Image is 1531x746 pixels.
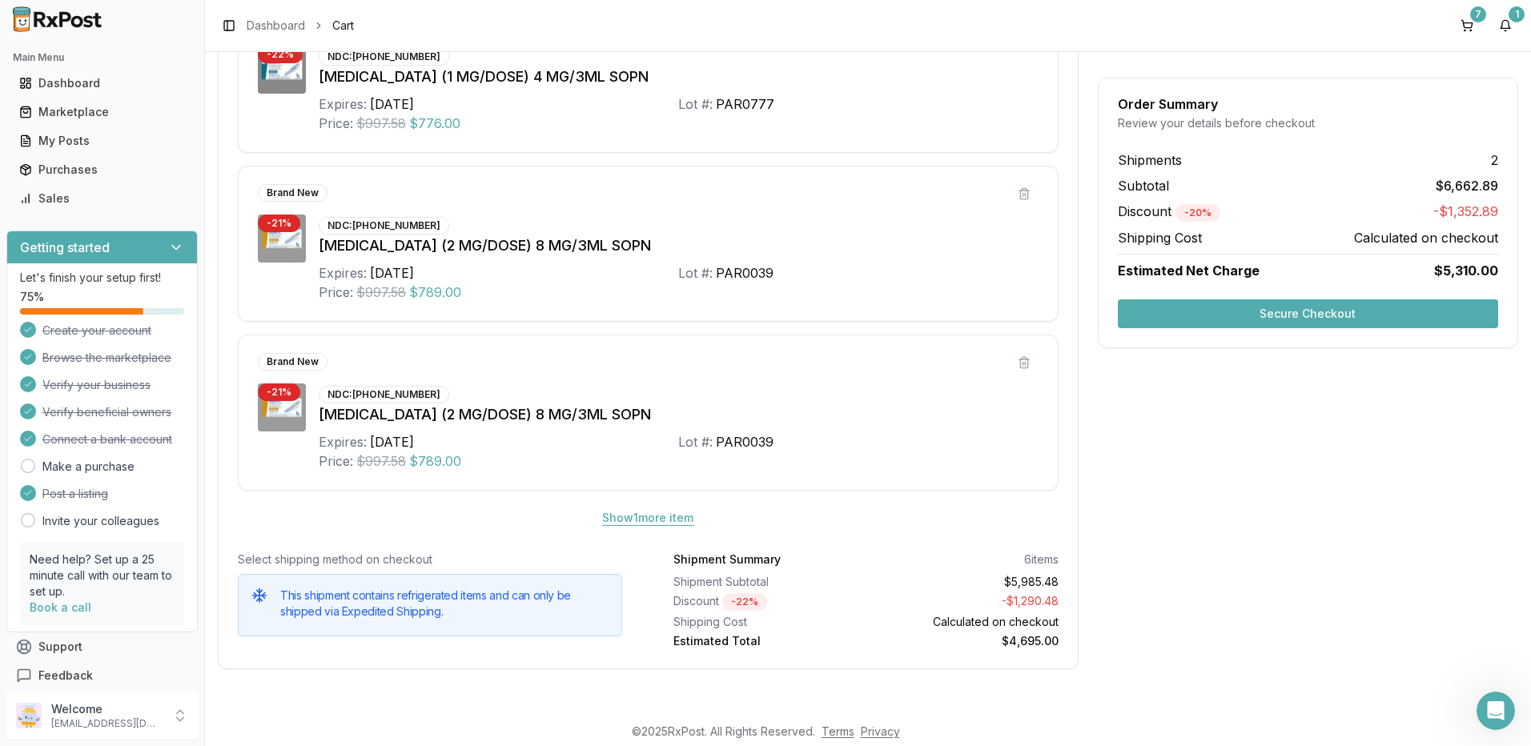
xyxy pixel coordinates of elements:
a: Invite your colleagues [42,513,159,529]
iframe: Intercom live chat [1477,692,1515,730]
div: Sales [19,191,185,207]
div: [MEDICAL_DATA] (2 MG/DOSE) 8 MG/3ML SOPN [319,403,1039,426]
button: Support [6,632,198,661]
img: Ozempic (1 MG/DOSE) 4 MG/3ML SOPN [258,46,306,94]
div: 6 items [1024,551,1059,568]
div: [DATE] [370,94,414,114]
a: Marketplace [13,98,191,126]
span: Post a listing [42,486,108,502]
p: Welcome [51,701,163,717]
div: - 21 % [258,383,300,401]
span: Subtotal [1118,176,1169,195]
span: Discount [1118,203,1220,219]
a: My Posts [13,126,191,155]
img: User avatar [16,703,42,728]
div: Discount [673,593,859,611]
button: Show1more item [589,503,706,532]
div: PAR0777 [716,94,774,114]
div: [DATE] [370,432,414,451]
div: NDC: [PHONE_NUMBER] [319,48,449,66]
div: Lot #: [678,263,713,283]
div: Expires: [319,432,367,451]
div: My Posts [19,133,185,149]
div: Price: [319,451,353,471]
span: $997.58 [356,114,406,133]
span: Shipments [1118,150,1182,170]
span: Verify your business [42,377,151,393]
div: Calculated on checkout [872,614,1058,630]
a: Terms [822,724,854,738]
div: Order Summary [1118,98,1498,110]
a: Book a call [30,600,91,614]
div: Shipping Cost [673,614,859,630]
button: 7 [1454,13,1480,38]
button: Secure Checkout [1118,299,1498,328]
nav: breadcrumb [247,18,354,34]
span: Browse the marketplace [42,350,171,366]
div: Shipment Summary [673,551,781,568]
div: [DATE] [370,263,414,283]
span: Create your account [42,323,151,339]
img: RxPost Logo [6,6,109,32]
span: Estimated Net Charge [1118,263,1260,279]
a: Dashboard [247,18,305,34]
div: 1 [1509,6,1525,22]
a: Make a purchase [42,459,135,475]
div: Review your details before checkout [1118,115,1498,131]
div: $5,985.48 [872,574,1058,590]
div: Brand New [258,184,327,202]
div: Expires: [319,94,367,114]
span: $789.00 [409,451,461,471]
a: Purchases [13,155,191,184]
span: Cart [332,18,354,34]
button: Dashboard [6,70,198,96]
button: Purchases [6,157,198,182]
span: $789.00 [409,283,461,302]
button: Sales [6,186,198,211]
div: - 22 % [258,46,303,63]
div: Marketplace [19,104,185,120]
div: Select shipping method on checkout [238,551,622,568]
div: Price: [319,283,353,302]
div: Purchases [19,162,185,178]
span: $776.00 [409,114,460,133]
span: Verify beneficial owners [42,404,171,420]
div: - 21 % [258,215,300,232]
div: NDC: [PHONE_NUMBER] [319,217,449,235]
div: 7 [1470,6,1486,22]
span: Calculated on checkout [1354,228,1498,247]
span: $997.58 [356,451,406,471]
span: -$1,352.89 [1433,202,1498,222]
a: Dashboard [13,69,191,98]
p: Let's finish your setup first! [20,270,184,286]
button: Feedback [6,661,198,690]
span: 2 [1491,150,1498,170]
div: Lot #: [678,432,713,451]
button: Marketplace [6,99,198,125]
div: Brand New [258,353,327,371]
div: [MEDICAL_DATA] (2 MG/DOSE) 8 MG/3ML SOPN [319,235,1039,257]
div: Lot #: [678,94,713,114]
div: - 20 % [1175,204,1220,222]
div: NDC: [PHONE_NUMBER] [319,386,449,403]
img: Ozempic (2 MG/DOSE) 8 MG/3ML SOPN [258,215,306,263]
div: - 22 % [722,593,767,611]
p: Need help? Set up a 25 minute call with our team to set up. [30,551,175,600]
div: - $1,290.48 [872,593,1058,611]
button: My Posts [6,128,198,154]
a: Privacy [861,724,900,738]
h5: This shipment contains refrigerated items and can only be shipped via Expedited Shipping. [280,588,609,620]
img: Ozempic (2 MG/DOSE) 8 MG/3ML SOPN [258,383,306,431]
span: $5,310.00 [1434,261,1498,280]
a: Sales [13,184,191,213]
p: [EMAIL_ADDRESS][DOMAIN_NAME] [51,717,163,730]
span: Shipping Cost [1118,228,1202,247]
span: $997.58 [356,283,406,302]
div: Price: [319,114,353,133]
div: $4,695.00 [872,633,1058,649]
div: Estimated Total [673,633,859,649]
span: Connect a bank account [42,431,172,447]
span: Feedback [38,668,93,684]
div: [MEDICAL_DATA] (1 MG/DOSE) 4 MG/3ML SOPN [319,66,1039,88]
